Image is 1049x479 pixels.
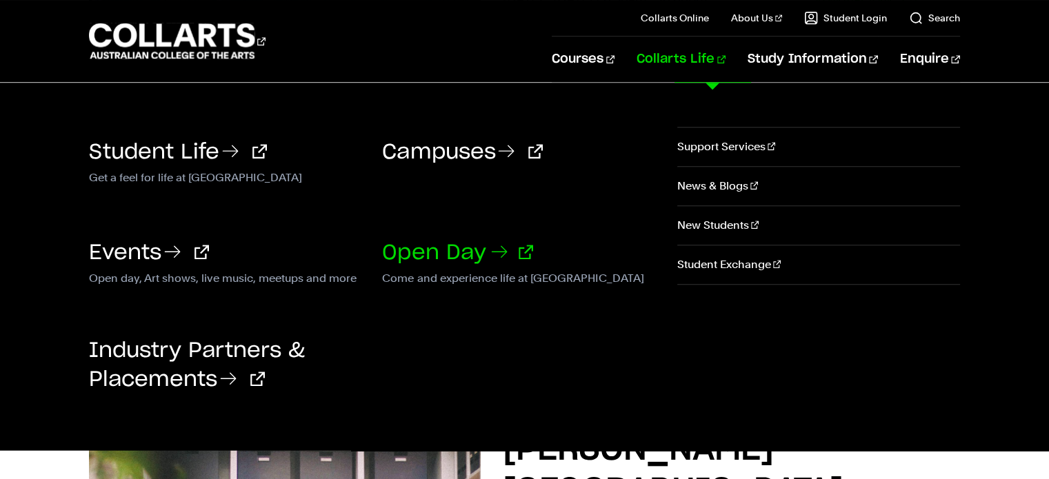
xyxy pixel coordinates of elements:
a: News & Blogs [677,167,960,205]
a: Campuses [382,142,543,163]
a: Support Services [677,128,960,166]
a: New Students [677,206,960,245]
a: Collarts Life [637,37,726,82]
a: Search [909,11,960,25]
a: Enquire [900,37,960,82]
a: Collarts Online [641,11,709,25]
a: Student Login [804,11,887,25]
a: Open Day [382,243,533,263]
a: Industry Partners & Placements [89,340,305,390]
div: Go to homepage [89,21,266,61]
a: Student Exchange [677,245,960,284]
p: Get a feel for life at [GEOGRAPHIC_DATA] [89,168,361,185]
p: Open day, Art shows, live music, meetups and more [89,269,361,285]
a: About Us [731,11,782,25]
a: Courses [552,37,615,82]
a: Student Life [89,142,267,163]
a: Events [89,243,209,263]
p: Come and experience life at [GEOGRAPHIC_DATA] [382,269,655,285]
a: Study Information [748,37,877,82]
